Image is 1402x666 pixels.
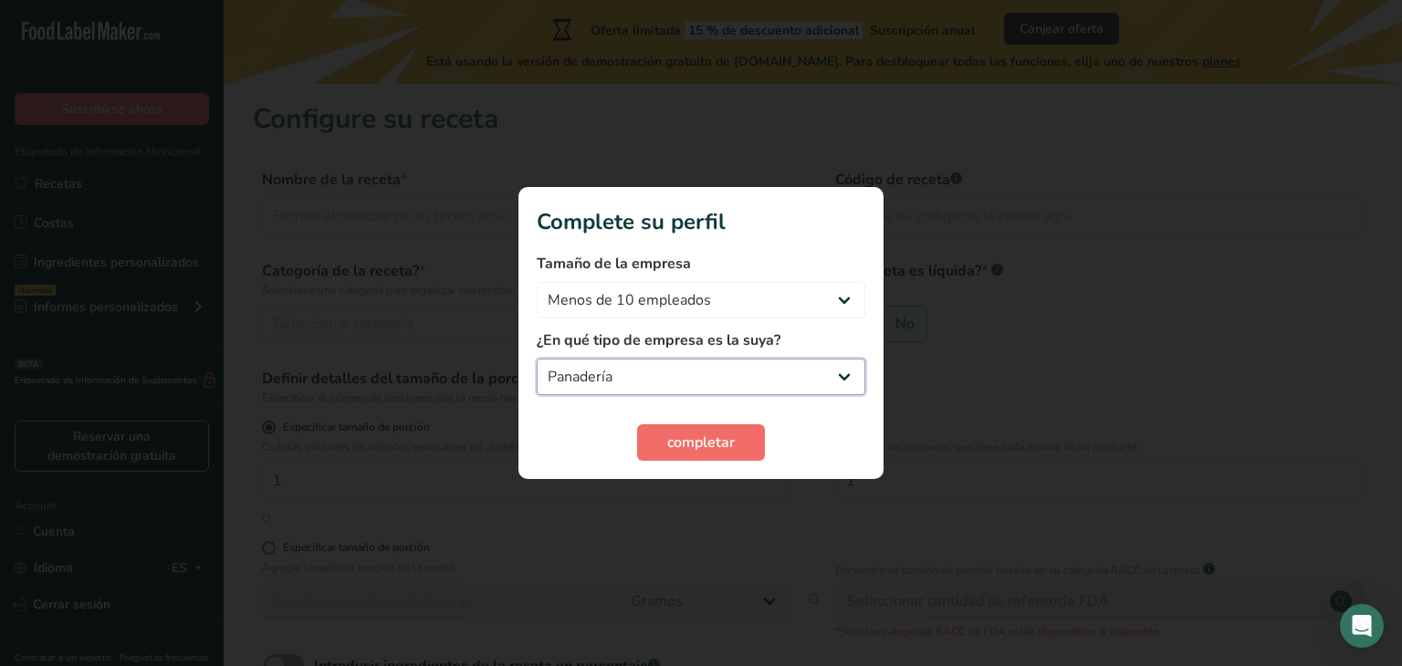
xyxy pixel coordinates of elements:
span: completar [667,432,735,453]
label: ¿En qué tipo de empresa es la suya? [537,329,865,351]
button: completar [637,424,765,461]
div: Open Intercom Messenger [1340,604,1384,648]
h1: Complete su perfil [537,205,865,238]
label: Tamaño de la empresa [537,253,865,275]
